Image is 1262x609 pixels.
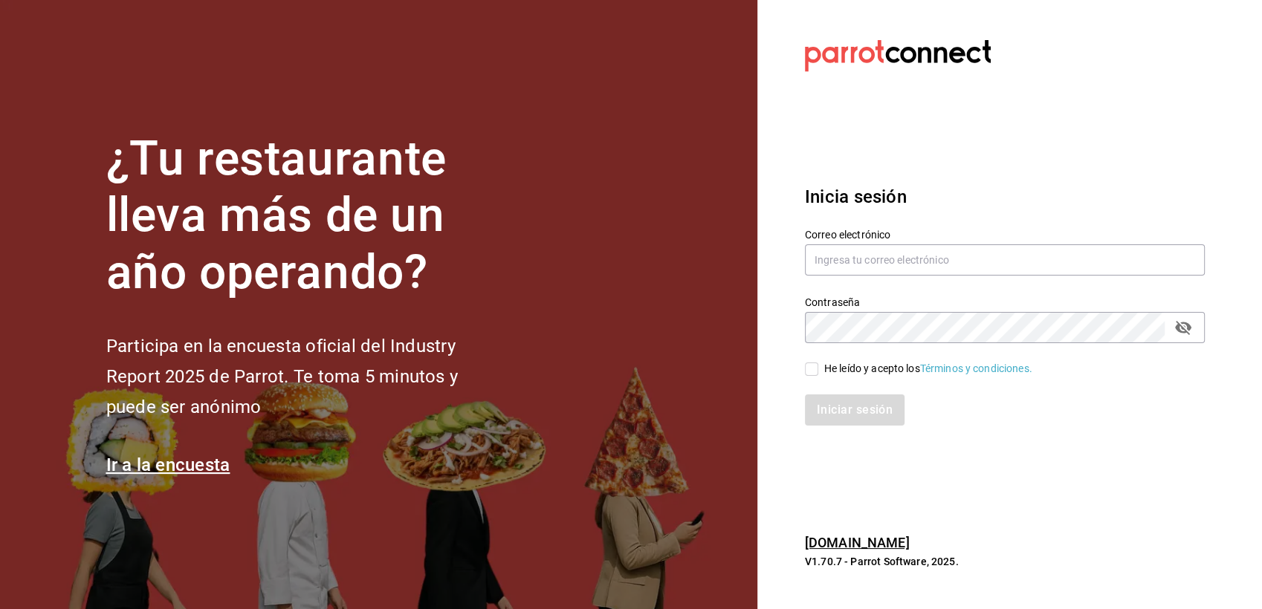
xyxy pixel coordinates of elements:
[920,362,1032,374] a: Términos y condiciones.
[805,554,1205,569] p: V1.70.7 - Parrot Software, 2025.
[805,296,1205,307] label: Contraseña
[805,183,1205,210] h3: Inicia sesión
[106,131,508,302] h1: ¿Tu restaurante lleva más de un año operando?
[1171,315,1196,340] button: passwordField
[805,535,910,550] a: [DOMAIN_NAME]
[824,361,1032,377] div: He leído y acepto los
[805,244,1205,276] input: Ingresa tu correo electrónico
[805,229,1205,239] label: Correo electrónico
[106,455,230,475] a: Ir a la encuesta
[106,331,508,422] h2: Participa en la encuesta oficial del Industry Report 2025 de Parrot. Te toma 5 minutos y puede se...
